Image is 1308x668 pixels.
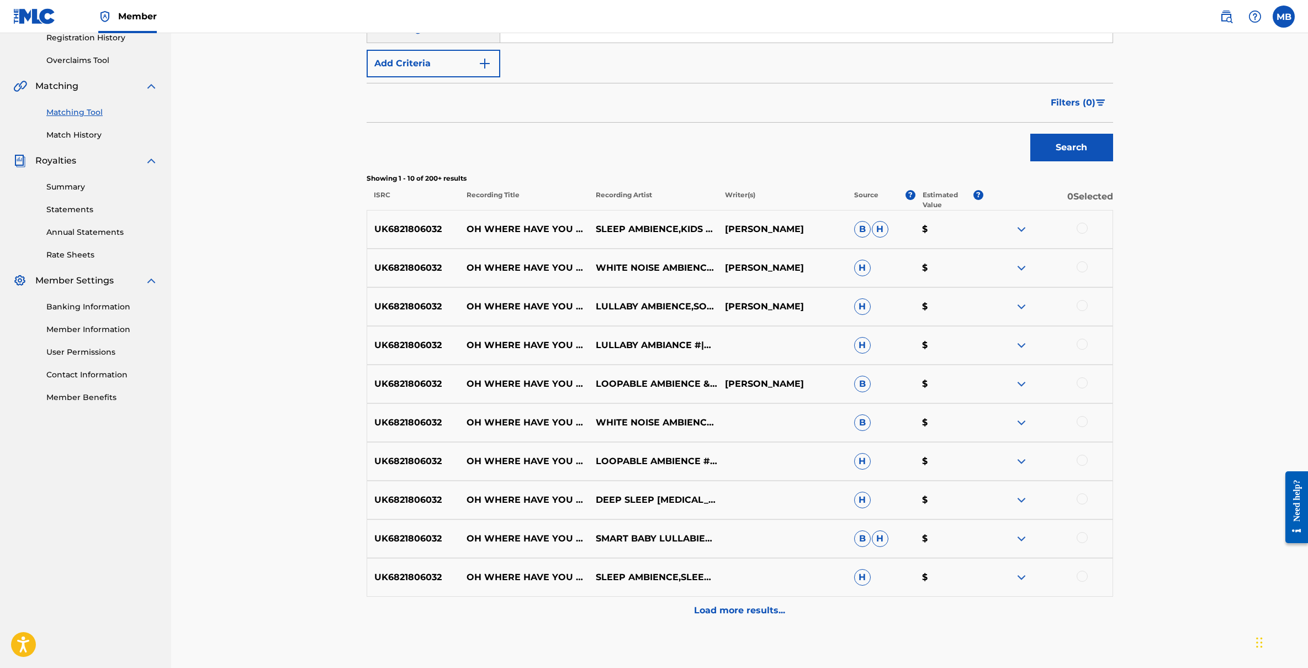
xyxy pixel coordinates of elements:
p: $ [915,261,983,275]
span: H [854,298,871,315]
img: 9d2ae6d4665cec9f34b9.svg [478,57,491,70]
span: B [854,530,871,547]
p: UK6821806032 [367,455,460,468]
div: Help [1244,6,1266,28]
p: Showing 1 - 10 of 200+ results [367,173,1113,183]
p: Source [854,190,878,210]
button: Filters (0) [1044,89,1113,117]
span: H [872,530,888,547]
p: UK6821806032 [367,261,460,275]
img: expand [1015,261,1028,275]
p: SLEEP AMBIENCE,SLEEPING [PERSON_NAME] RELAXING BABY [589,571,718,584]
p: $ [915,571,983,584]
a: Overclaims Tool [46,55,158,66]
p: $ [915,455,983,468]
a: User Permissions [46,346,158,358]
img: help [1248,10,1262,23]
p: UK6821806032 [367,223,460,236]
a: Match History [46,129,158,141]
img: filter [1096,99,1105,106]
p: UK6821806032 [367,571,460,584]
span: B [854,414,871,431]
p: UK6821806032 [367,532,460,545]
a: Contact Information [46,369,158,381]
div: Drag [1256,626,1263,659]
img: Royalties [13,154,27,167]
button: Search [1030,134,1113,161]
iframe: Resource Center [1277,463,1308,552]
a: Member Benefits [46,392,158,403]
span: H [854,453,871,470]
a: Statements [46,204,158,215]
p: OH WHERE HAVE YOU BEEN [PERSON_NAME] - INSTRUMENTAL [459,223,589,236]
a: Rate Sheets [46,249,158,261]
span: Royalties [35,154,76,167]
p: LULLABY AMBIANCE #|# BEDTIME BABY [589,339,718,352]
button: Add Criteria [367,50,500,77]
p: Recording Artist [589,190,718,210]
img: expand [1015,223,1028,236]
p: Load more results... [694,604,785,617]
img: expand [145,154,158,167]
img: expand [1015,571,1028,584]
span: H [854,569,871,586]
p: OH WHERE HAVE YOU BEEN [PERSON_NAME] BOY [459,261,589,275]
p: OH WHERE HAVE YOU BEEN [PERSON_NAME] (INSTRUMENTAL) [459,455,589,468]
img: expand [1015,416,1028,429]
img: MLC Logo [13,8,56,24]
p: UK6821806032 [367,339,460,352]
p: $ [915,416,983,429]
p: $ [915,377,983,391]
p: Recording Title [459,190,588,210]
a: Annual Statements [46,227,158,238]
p: OH WHERE HAVE YOU BEEN [PERSON_NAME] (INSTRUMENTAL) [459,493,589,507]
p: 0 Selected [983,190,1113,210]
p: WHITE NOISE AMBIENCE|LITTLE MAGIC PIANO [589,416,718,429]
p: [PERSON_NAME] [718,300,847,313]
img: expand [1015,300,1028,313]
p: OH WHERE HAVE YOU BEEN [PERSON_NAME] BOY [459,377,589,391]
p: OH WHERE HAVE YOU BEEN [PERSON_NAME] BOY ACOUSTIC [459,532,589,545]
p: SLEEP AMBIENCE,KIDS SLEEP MUSIC MAESTRO [589,223,718,236]
p: OH WHERE HAVE YOU BEEN [PERSON_NAME] (INSTRUMENTAL) [459,339,589,352]
a: Registration History [46,32,158,44]
p: UK6821806032 [367,300,460,313]
p: UK6821806032 [367,416,460,429]
p: OH WHERE HAVE YOU BEEN [PERSON_NAME] (INSTRUMENTAL) [459,416,589,429]
img: expand [145,274,158,287]
p: OH WHERE HAVE YOU BEEN [PERSON_NAME] (INSTRUMENTAL) [459,571,589,584]
span: H [854,260,871,276]
img: Top Rightsholder [98,10,112,23]
a: Banking Information [46,301,158,313]
img: expand [145,80,158,93]
img: expand [1015,377,1028,391]
p: WHITE NOISE AMBIENCE|LITTLE MAGIC PIANO [589,261,718,275]
p: UK6821806032 [367,377,460,391]
p: [PERSON_NAME] [718,223,847,236]
span: ? [973,190,983,200]
span: Member Settings [35,274,114,287]
img: expand [1015,532,1028,545]
img: expand [1015,493,1028,507]
span: B [854,376,871,392]
p: DEEP SLEEP [MEDICAL_DATA] #|# SMART BABY LULLABY [589,493,718,507]
p: ISRC [367,190,459,210]
p: $ [915,339,983,352]
p: LOOPABLE AMBIENCE #|# CHILDREN'S LULLABYES [589,455,718,468]
p: Writer(s) [718,190,847,210]
p: LOOPABLE AMBIENCE & CHILDREN'S MUSIC [589,377,718,391]
p: $ [915,300,983,313]
iframe: Chat Widget [1253,615,1308,668]
img: expand [1015,455,1028,468]
img: expand [1015,339,1028,352]
span: Member [118,10,157,23]
p: [PERSON_NAME] [718,377,847,391]
p: $ [915,532,983,545]
p: $ [915,223,983,236]
p: Estimated Value [923,190,973,210]
img: Matching [13,80,27,93]
span: B [854,221,871,238]
span: Matching [35,80,78,93]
